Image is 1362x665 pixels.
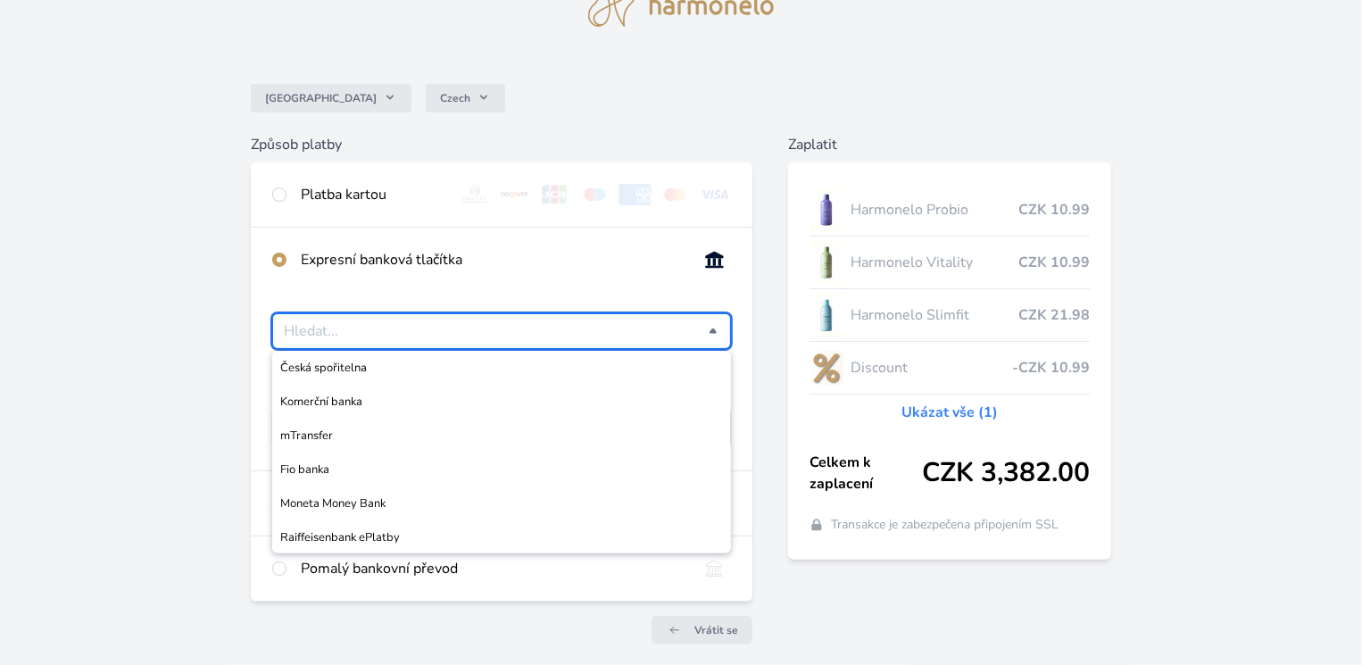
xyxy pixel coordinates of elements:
img: discount-lo.png [810,345,843,390]
h6: Způsob platby [251,134,752,155]
button: [GEOGRAPHIC_DATA] [251,84,411,112]
div: Platba kartou [301,184,444,205]
img: visa.svg [698,184,731,205]
span: Discount [851,357,1012,378]
span: Česká spořitelna [280,359,723,377]
span: Moneta Money Bank [280,495,723,512]
span: CZK 21.98 [1018,304,1090,326]
span: mTransfer [280,427,723,445]
span: Transakce je zabezpečena připojením SSL [831,516,1059,534]
img: diners.svg [458,184,491,205]
img: SLIMFIT_se_stinem_x-lo.jpg [810,293,843,337]
a: Vrátit se [652,616,752,644]
span: -CZK 10.99 [1012,357,1090,378]
img: jcb.svg [538,184,571,205]
div: Expresní banková tlačítka [301,249,684,270]
img: amex.svg [619,184,652,205]
img: CLEAN_VITALITY_se_stinem_x-lo.jpg [810,240,843,285]
img: onlineBanking_CZ.svg [698,249,731,270]
span: Czech [440,91,470,105]
span: Harmonelo Probio [851,199,1018,220]
img: mc.svg [659,184,692,205]
a: Ukázat vše (1) [901,402,998,423]
span: Komerční banka [280,393,723,411]
span: [GEOGRAPHIC_DATA] [265,91,377,105]
span: Harmonelo Slimfit [851,304,1018,326]
div: Pomalý bankovní převod [301,558,684,579]
div: Vyberte svou banku [272,313,731,349]
img: CLEAN_PROBIO_se_stinem_x-lo.jpg [810,187,843,232]
span: CZK 3,382.00 [922,457,1090,489]
img: discover.svg [498,184,531,205]
img: bankTransfer_IBAN.svg [698,558,731,579]
span: Celkem k zaplacení [810,452,922,495]
span: Harmonelo Vitality [851,252,1018,273]
span: Fio banka [280,461,723,478]
span: CZK 10.99 [1018,252,1090,273]
span: CZK 10.99 [1018,199,1090,220]
button: Czech [426,84,505,112]
span: Raiffeisenbank ePlatby [280,528,723,546]
input: Česká spořitelnaKomerční bankamTransferFio bankaMoneta Money BankRaiffeisenbank ePlatby [284,320,709,342]
span: Vrátit se [694,623,738,637]
img: maestro.svg [578,184,611,205]
h6: Zaplatit [788,134,1111,155]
